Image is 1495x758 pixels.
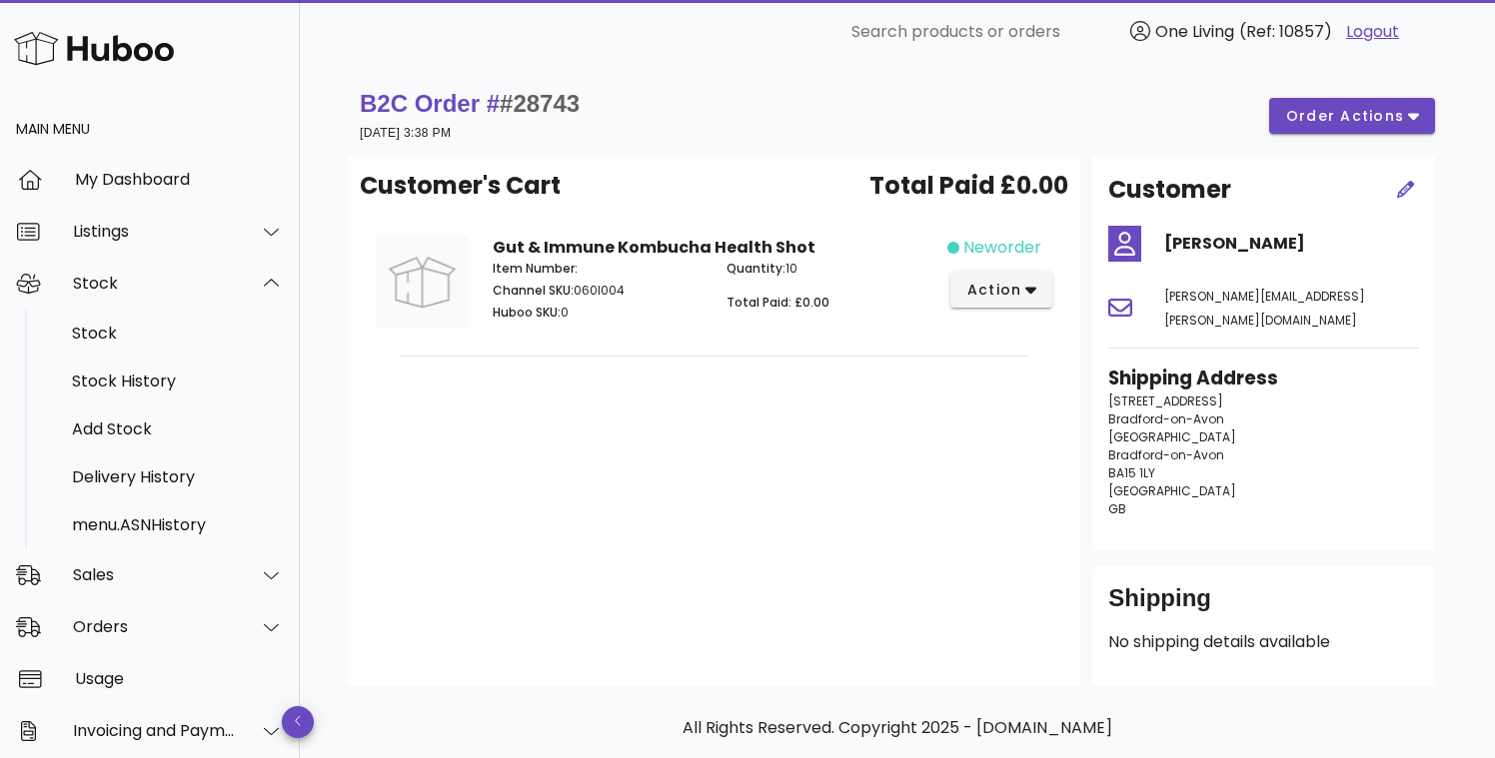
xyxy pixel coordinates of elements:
span: [GEOGRAPHIC_DATA] [1108,428,1236,445]
span: BA15 1LY [1108,464,1155,481]
span: neworder [963,236,1041,260]
p: 10 [727,260,936,278]
div: Add Stock [72,419,284,438]
h2: Customer [1108,172,1231,208]
span: Huboo SKU: [493,304,561,321]
div: Listings [73,222,236,241]
button: order actions [1269,98,1435,134]
span: Bradford-on-Avon [1108,410,1224,427]
span: [STREET_ADDRESS] [1108,392,1223,409]
strong: Gut & Immune Kombucha Health Shot [493,236,815,259]
h4: [PERSON_NAME] [1164,232,1419,256]
span: [PERSON_NAME][EMAIL_ADDRESS][PERSON_NAME][DOMAIN_NAME] [1164,288,1365,329]
p: No shipping details available [1108,630,1419,654]
span: Quantity: [727,260,785,277]
span: (Ref: 10857) [1239,20,1332,43]
strong: B2C Order # [360,90,580,117]
span: Total Paid £0.00 [869,168,1068,204]
button: action [950,272,1053,308]
div: menu.ASNHistory [72,515,284,534]
span: Customer's Cart [360,168,561,204]
div: My Dashboard [75,170,284,189]
p: 060I004 [493,282,703,300]
div: Stock [72,324,284,343]
span: Total Paid: £0.00 [727,294,829,311]
div: Orders [73,617,236,636]
img: Huboo Logo [14,27,174,70]
div: Delivery History [72,467,284,486]
div: Sales [73,565,236,584]
span: order actions [1285,106,1405,127]
p: 0 [493,304,703,322]
span: Bradford-on-Avon [1108,446,1224,463]
span: #28743 [500,90,580,117]
span: [GEOGRAPHIC_DATA] [1108,482,1236,499]
div: Stock [73,274,236,293]
h3: Shipping Address [1108,365,1419,392]
span: One Living [1155,20,1234,43]
img: Product Image [376,236,469,329]
div: Shipping [1108,582,1419,630]
span: Channel SKU: [493,282,574,299]
span: Item Number: [493,260,578,277]
span: action [966,280,1022,301]
div: Stock History [72,372,284,390]
div: Usage [75,669,284,688]
small: [DATE] 3:38 PM [360,126,451,140]
div: Invoicing and Payments [73,721,236,740]
span: GB [1108,500,1126,517]
p: All Rights Reserved. Copyright 2025 - [DOMAIN_NAME] [364,716,1431,740]
a: Logout [1346,20,1399,44]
